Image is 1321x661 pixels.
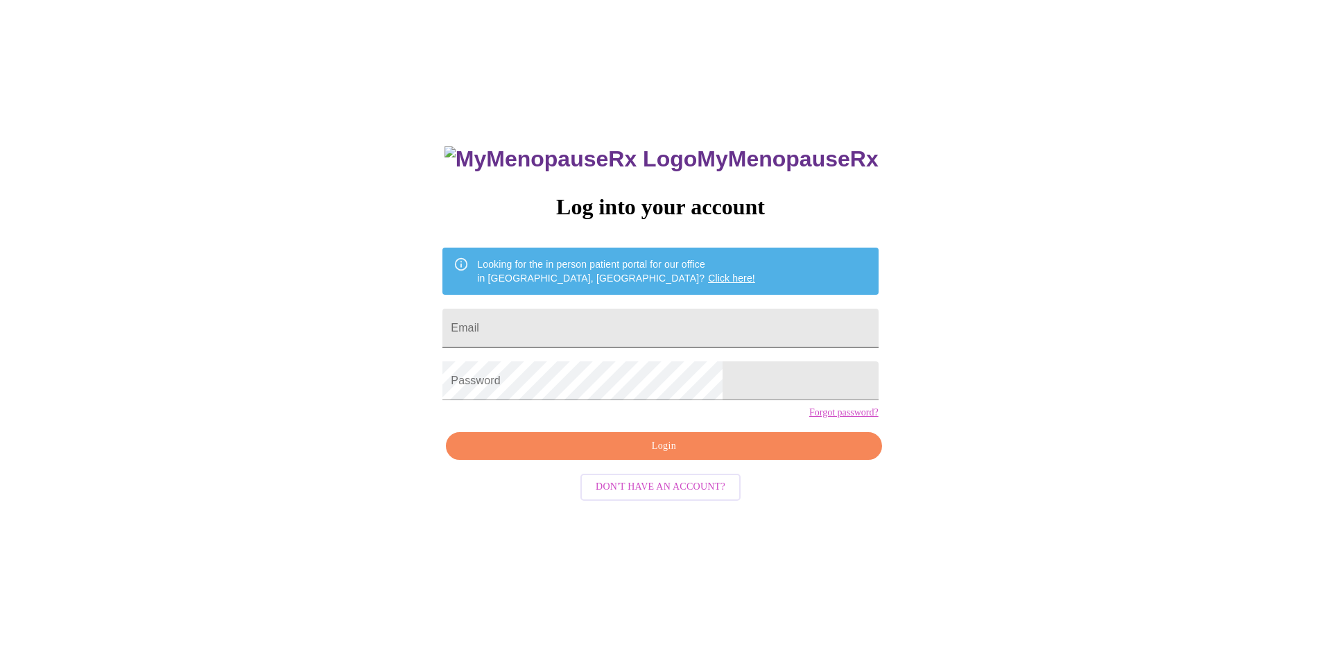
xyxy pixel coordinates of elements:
img: MyMenopauseRx Logo [444,146,697,172]
a: Don't have an account? [577,480,744,492]
a: Forgot password? [809,407,879,418]
span: Don't have an account? [596,479,725,496]
span: Login [462,438,865,455]
h3: MyMenopauseRx [444,146,879,172]
a: Click here! [708,273,755,284]
button: Login [446,432,881,461]
h3: Log into your account [442,194,878,220]
div: Looking for the in person patient portal for our office in [GEOGRAPHIC_DATA], [GEOGRAPHIC_DATA]? [477,252,755,291]
button: Don't have an account? [580,474,741,501]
